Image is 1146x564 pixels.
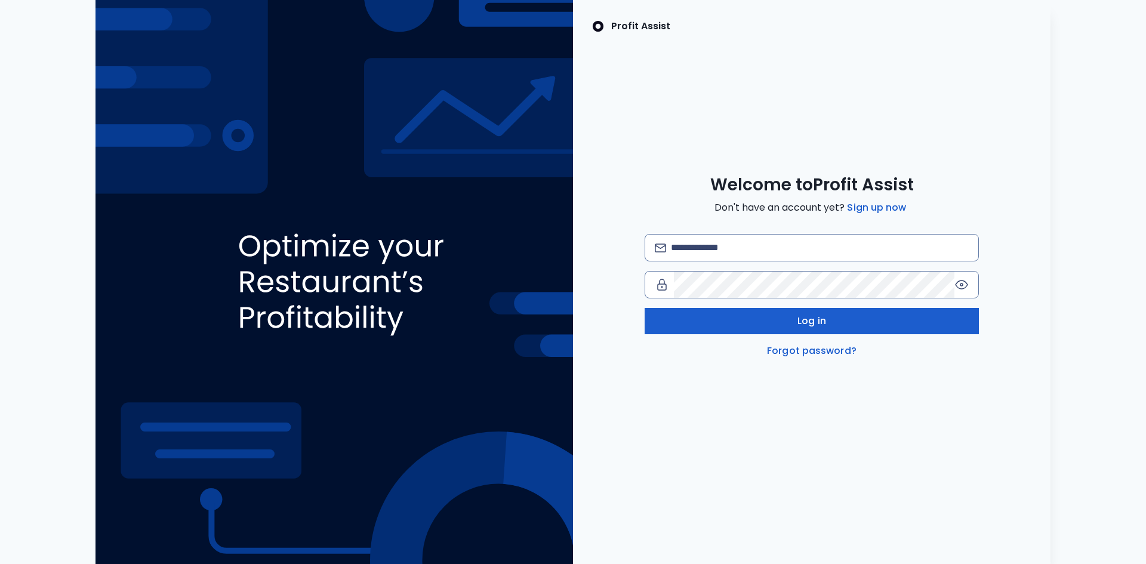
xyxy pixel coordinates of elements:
[710,174,914,196] span: Welcome to Profit Assist
[765,344,859,358] a: Forgot password?
[845,201,908,215] a: Sign up now
[714,201,908,215] span: Don't have an account yet?
[797,314,826,328] span: Log in
[645,308,979,334] button: Log in
[655,244,666,252] img: email
[592,19,604,33] img: SpotOn Logo
[611,19,670,33] p: Profit Assist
